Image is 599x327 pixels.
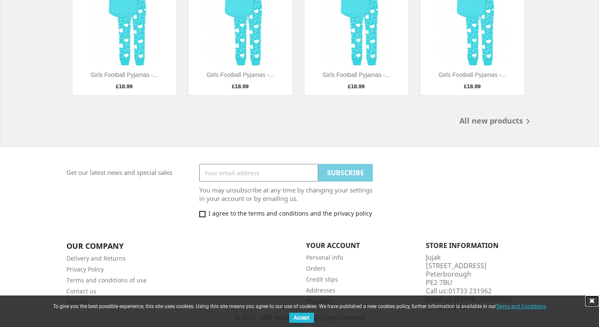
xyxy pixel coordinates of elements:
a: All new products [459,116,533,127]
span: £18.99 [116,83,133,90]
a: Girls Football Pyjamas -... [438,71,506,78]
a: Terms and conditions of use [66,276,147,284]
a: Terms and Conditions [496,301,546,311]
input: Subscribe [318,164,373,182]
div: To give you the best possible experience, this site uses cookies. Using this site means you agree... [47,303,552,325]
span: £18.99 [464,83,481,90]
p: Get our latest news and special sales [60,164,193,177]
p: You may unsubscribe at any time by changing your settings in your account or by emailing us. [199,182,373,203]
a: Girls Football Pyjamas -... [90,71,158,78]
div: Jujak [STREET_ADDRESS] Peterborough PE2 7BU Call us: Email us: [426,242,533,312]
button: Accept [289,313,314,323]
p: Our company [66,242,174,251]
span: £18.99 [232,83,249,90]
input: Your email address [199,164,318,182]
p: Store information [426,242,533,250]
a: Personal info [306,253,343,261]
span: £18.99 [348,83,365,90]
a: Girls Football Pyjamas -... [322,71,390,78]
a: [EMAIL_ADDRESS][DOMAIN_NAME] [426,295,512,312]
a: Delivery and Returns [66,254,126,262]
a: Addresses [306,286,335,294]
a: Your account [306,241,360,250]
a: Contact us [66,287,96,295]
a: Credit slips [306,275,338,283]
span: 01733 231962 [449,286,492,295]
span: I agree to the terms and conditions and the privacy policy [208,209,372,217]
a: Girls Football Pyjamas -... [206,71,274,78]
a: Orders [306,264,326,272]
a: Privacy Policy [66,265,104,273]
i:  [523,116,533,127]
